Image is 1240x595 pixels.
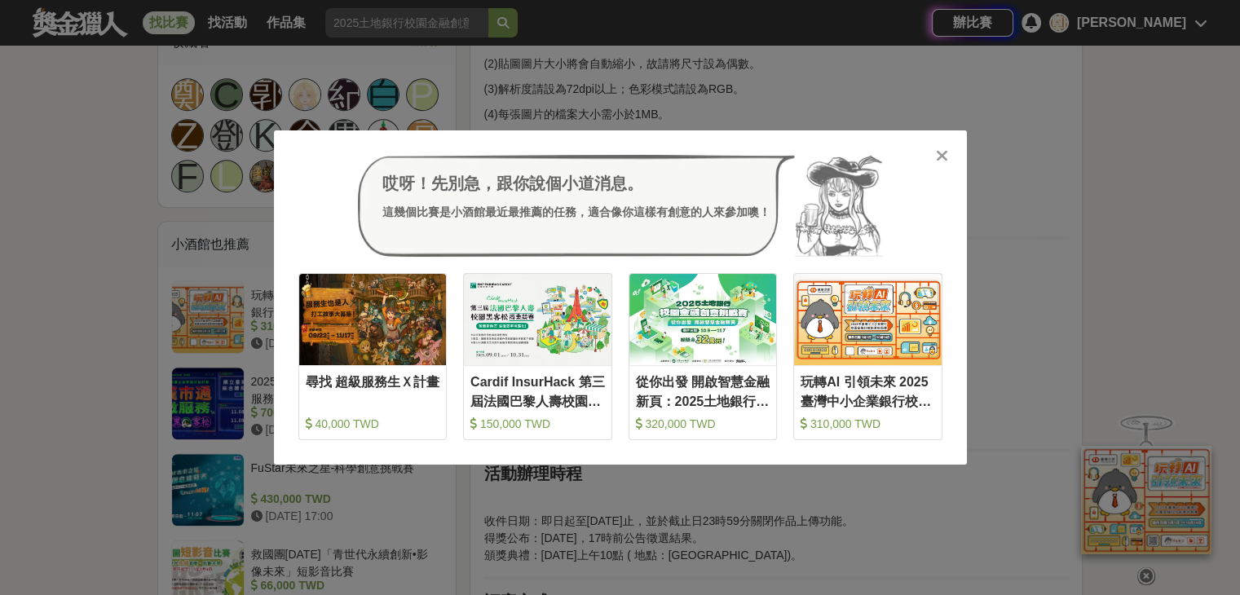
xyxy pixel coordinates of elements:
[636,416,770,432] div: 320,000 TWD
[794,274,942,364] img: Cover Image
[795,155,883,258] img: Avatar
[464,274,611,364] img: Cover Image
[629,274,777,364] img: Cover Image
[801,416,935,432] div: 310,000 TWD
[306,416,440,432] div: 40,000 TWD
[382,171,770,196] div: 哎呀！先別急，跟你說個小道消息。
[463,273,612,440] a: Cover ImageCardif InsurHack 第三屆法國巴黎人壽校園黑客松商業競賽 150,000 TWD
[470,372,605,409] div: Cardif InsurHack 第三屆法國巴黎人壽校園黑客松商業競賽
[306,372,440,409] div: 尋找 超級服務生Ｘ計畫
[299,274,447,364] img: Cover Image
[470,416,605,432] div: 150,000 TWD
[382,204,770,221] div: 這幾個比賽是小酒館最近最推薦的任務，適合像你這樣有創意的人來參加噢！
[636,372,770,409] div: 從你出發 開啟智慧金融新頁：2025土地銀行校園金融創意挑戰賽
[801,372,935,409] div: 玩轉AI 引領未來 2025臺灣中小企業銀行校園金融科技創意挑戰賽
[793,273,942,440] a: Cover Image玩轉AI 引領未來 2025臺灣中小企業銀行校園金融科技創意挑戰賽 310,000 TWD
[629,273,778,440] a: Cover Image從你出發 開啟智慧金融新頁：2025土地銀行校園金融創意挑戰賽 320,000 TWD
[298,273,448,440] a: Cover Image尋找 超級服務生Ｘ計畫 40,000 TWD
